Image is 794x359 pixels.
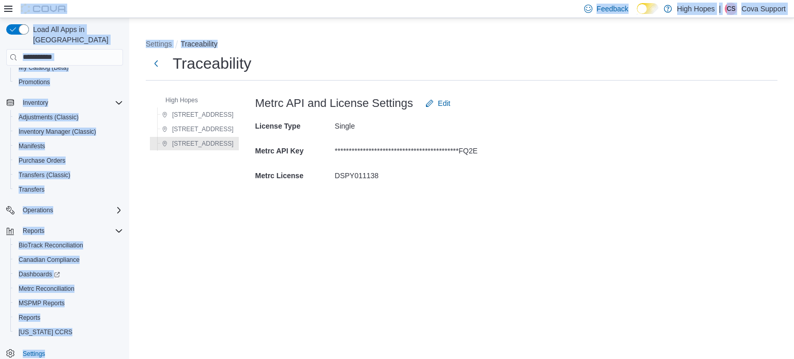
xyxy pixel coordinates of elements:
span: Inventory [19,97,123,109]
span: Inventory Manager (Classic) [14,126,123,138]
span: MSPMP Reports [19,299,65,307]
span: Transfers [14,183,123,196]
button: Reports [19,225,49,237]
span: Metrc Reconciliation [19,285,74,293]
span: My Catalog (Beta) [14,61,123,74]
button: Next [146,53,166,74]
span: Transfers (Classic) [19,171,70,179]
input: Dark Mode [637,3,659,14]
span: Manifests [14,140,123,152]
a: Metrc Reconciliation [14,283,79,295]
span: MSPMP Reports [14,297,123,309]
a: Inventory Manager (Classic) [14,126,100,138]
a: [US_STATE] CCRS [14,326,77,338]
button: MSPMP Reports [10,296,127,310]
span: Load All Apps in [GEOGRAPHIC_DATA] [29,24,123,45]
button: [US_STATE] CCRS [10,325,127,339]
span: [STREET_ADDRESS] [172,139,234,148]
h5: License Type [255,116,333,136]
a: Dashboards [10,267,127,282]
span: Washington CCRS [14,326,123,338]
span: Purchase Orders [14,154,123,167]
span: Edit [438,98,450,108]
button: Inventory [19,97,52,109]
button: Canadian Compliance [10,253,127,267]
span: Inventory Manager (Classic) [19,128,96,136]
button: Edit [421,93,454,114]
h3: Metrc API and License Settings [255,97,414,110]
div: Cova Support [725,3,737,15]
button: Inventory [2,96,127,110]
a: Transfers (Classic) [14,169,74,181]
span: My Catalog (Beta) [19,64,69,72]
button: Promotions [10,75,127,89]
p: DSPY011138 [335,171,379,180]
span: Canadian Compliance [19,256,80,264]
span: Purchase Orders [19,157,66,165]
h5: Metrc License [255,165,333,186]
span: Reports [19,314,40,322]
span: Inventory [23,99,48,107]
span: Promotions [19,78,50,86]
span: Transfers [19,185,44,194]
button: [STREET_ADDRESS] [158,108,238,121]
button: Reports [10,310,127,325]
a: MSPMP Reports [14,297,69,309]
span: Reports [19,225,123,237]
span: [US_STATE] CCRS [19,328,72,336]
span: Dashboards [19,270,60,278]
button: [STREET_ADDRESS] [158,137,238,150]
button: Inventory Manager (Classic) [10,124,127,139]
button: High Hopes [151,94,202,106]
a: Canadian Compliance [14,254,84,266]
span: Operations [23,206,53,214]
span: Adjustments (Classic) [14,111,123,123]
span: [STREET_ADDRESS] [172,125,234,133]
span: Reports [23,227,44,235]
span: Promotions [14,76,123,88]
button: BioTrack Reconciliation [10,238,127,253]
button: Transfers [10,182,127,197]
h1: Traceability [173,53,251,74]
a: Dashboards [14,268,64,280]
span: [STREET_ADDRESS] [172,111,234,119]
button: My Catalog (Beta) [10,60,127,75]
span: Metrc Reconciliation [14,283,123,295]
button: Metrc Reconciliation [10,282,127,296]
a: Promotions [14,76,54,88]
a: My Catalog (Beta) [14,61,73,74]
span: Feedback [597,4,628,14]
button: Purchase Orders [10,153,127,168]
span: Operations [19,204,123,216]
button: Traceability [181,40,218,48]
span: BioTrack Reconciliation [14,239,123,252]
a: Manifests [14,140,49,152]
button: Manifests [10,139,127,153]
span: Manifests [19,142,45,150]
span: Canadian Compliance [14,254,123,266]
span: Dashboards [14,268,123,280]
button: Settings [146,40,172,48]
p: Cova Support [741,3,786,15]
img: Cova [21,4,67,14]
span: Settings [23,350,45,358]
p: Single [335,122,566,130]
span: CS [727,3,736,15]
nav: An example of EuiBreadcrumbs [146,39,777,51]
span: Reports [14,311,123,324]
a: Transfers [14,183,49,196]
p: | [719,3,721,15]
p: High Hopes [677,3,715,15]
span: BioTrack Reconciliation [19,241,83,249]
button: Transfers (Classic) [10,168,127,182]
a: Reports [14,311,44,324]
h5: Metrc API Key [255,141,333,161]
button: Operations [19,204,57,216]
a: Adjustments (Classic) [14,111,83,123]
span: Transfers (Classic) [14,169,123,181]
button: [STREET_ADDRESS] [158,123,238,135]
button: Reports [2,224,127,238]
a: BioTrack Reconciliation [14,239,87,252]
button: Adjustments (Classic) [10,110,127,124]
